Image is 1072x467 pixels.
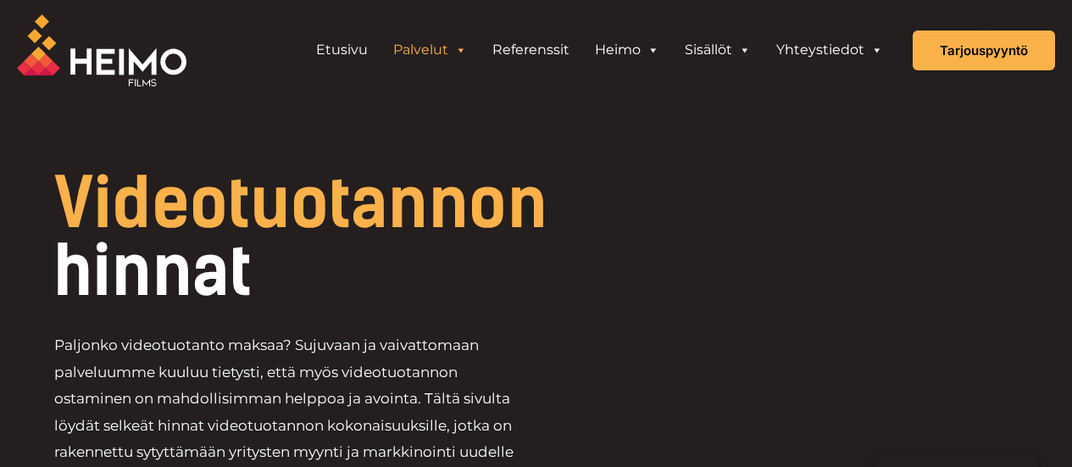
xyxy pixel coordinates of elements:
aside: Header Widget 1 [295,33,904,67]
a: Referenssit [480,33,582,67]
h1: hinnat [54,170,636,305]
a: Yhteystiedot [764,33,896,67]
a: Tarjouspyyntö [913,31,1055,70]
span: Videotuotannon [54,163,547,244]
a: Palvelut [380,33,480,67]
a: Etusivu [303,33,380,67]
img: Heimo Filmsin logo [17,14,186,86]
a: Heimo [582,33,672,67]
a: Sisällöt [672,33,764,67]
